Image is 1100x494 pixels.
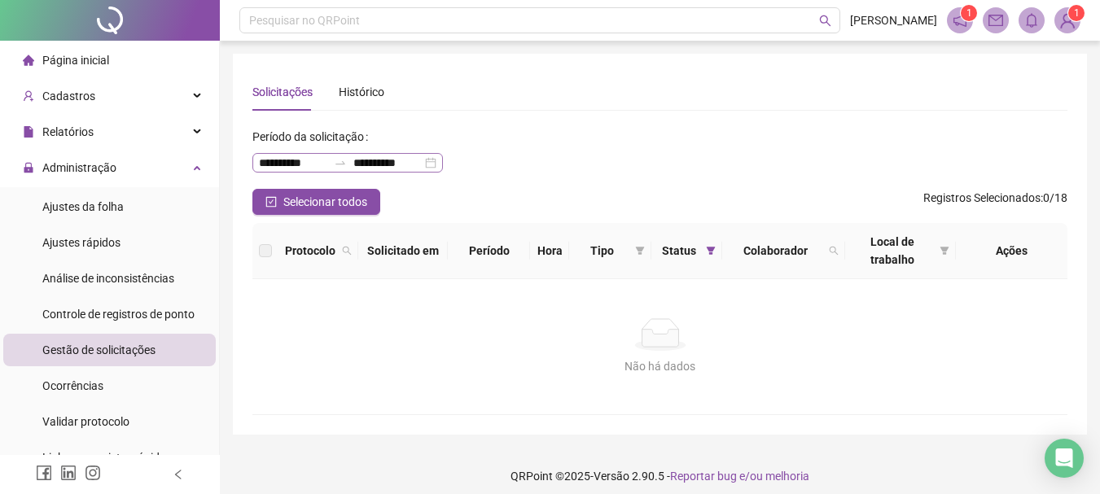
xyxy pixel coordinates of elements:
div: Solicitações [252,83,313,101]
span: 1 [966,7,972,19]
span: Validar protocolo [42,415,129,428]
div: Open Intercom Messenger [1045,439,1084,478]
span: Versão [594,470,629,483]
span: bell [1024,13,1039,28]
span: filter [940,246,949,256]
span: search [339,238,355,263]
span: : 0 / 18 [923,189,1067,215]
span: notification [953,13,967,28]
span: check-square [265,196,277,208]
span: Análise de inconsistências [42,272,174,285]
sup: 1 [961,5,977,21]
span: filter [632,238,648,263]
span: Registros Selecionados [923,191,1041,204]
span: filter [706,246,716,256]
span: instagram [85,465,101,481]
span: Controle de registros de ponto [42,308,195,321]
span: Link para registro rápido [42,451,166,464]
button: Selecionar todos [252,189,380,215]
span: Ocorrências [42,379,103,392]
span: search [819,15,831,27]
span: Gestão de solicitações [42,343,156,356]
span: lock [23,162,34,173]
span: Tipo [576,242,629,260]
span: facebook [36,465,52,481]
span: Administração [42,161,116,174]
span: Cadastros [42,90,95,103]
th: Período [448,223,530,279]
span: Ajustes da folha [42,200,124,213]
span: Relatórios [42,125,94,138]
span: to [334,156,347,169]
span: Colaborador [729,242,822,260]
span: mail [988,13,1003,28]
span: filter [936,230,953,272]
span: file [23,126,34,138]
span: Página inicial [42,54,109,67]
span: swap-right [334,156,347,169]
span: search [826,238,842,263]
th: Hora [530,223,569,279]
span: 1 [1074,7,1080,19]
span: search [829,246,839,256]
span: left [173,469,184,480]
sup: Atualize o seu contato no menu Meus Dados [1068,5,1085,21]
img: 81557 [1055,8,1080,33]
span: Ajustes rápidos [42,236,121,249]
label: Período da solicitação [252,124,375,150]
span: user-add [23,90,34,102]
div: Ações [962,242,1061,260]
span: linkedin [60,465,77,481]
span: [PERSON_NAME] [850,11,937,29]
span: Status [658,242,699,260]
span: Selecionar todos [283,193,367,211]
span: Local de trabalho [852,233,933,269]
th: Solicitado em [358,223,448,279]
div: Não há dados [272,357,1048,375]
div: Histórico [339,83,384,101]
span: home [23,55,34,66]
span: Protocolo [285,242,335,260]
span: filter [635,246,645,256]
span: Reportar bug e/ou melhoria [670,470,809,483]
span: filter [703,238,719,263]
span: search [342,246,352,256]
